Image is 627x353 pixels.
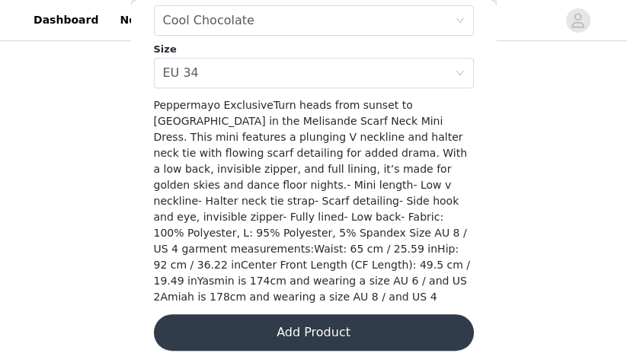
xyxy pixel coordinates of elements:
[154,42,474,57] div: Size
[24,3,107,37] a: Dashboard
[154,314,474,351] button: Add Product
[571,8,585,33] div: avatar
[110,3,186,37] a: Networks
[154,99,470,303] span: Peppermayo ExclusiveTurn heads from sunset to [GEOGRAPHIC_DATA] in the Melisande Scarf Neck Mini ...
[163,6,254,35] div: Cool Chocolate
[163,59,199,87] div: EU 34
